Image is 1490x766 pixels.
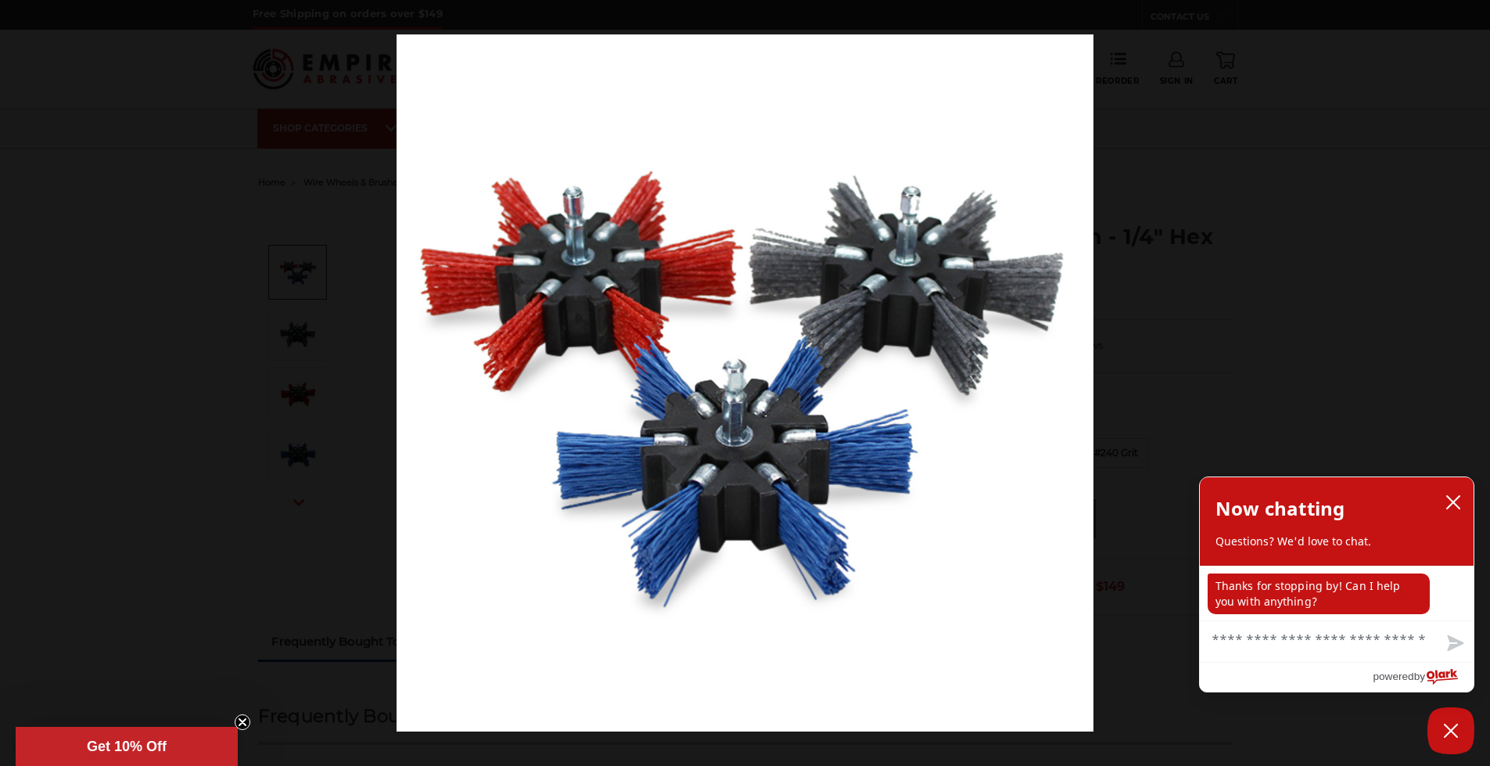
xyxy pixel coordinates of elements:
[1427,707,1474,754] button: Close Chatbox
[1434,626,1474,662] button: Send message
[16,727,238,766] div: Get 10% OffClose teaser
[235,714,250,730] button: Close teaser
[1200,566,1474,620] div: chat
[1373,667,1413,686] span: powered
[1414,667,1425,686] span: by
[87,739,167,754] span: Get 10% Off
[1215,493,1345,524] h2: Now chatting
[1199,477,1474,692] div: olark chatbox
[397,34,1093,732] img: abrasive-nylon-flap-brushes__91162.1638811690.jpg
[1215,534,1458,549] p: Questions? We'd love to chat.
[1373,663,1474,692] a: Powered by Olark
[1208,574,1430,614] p: Thanks for stopping by! Can I help you with anything?
[1441,491,1466,514] button: close chatbox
